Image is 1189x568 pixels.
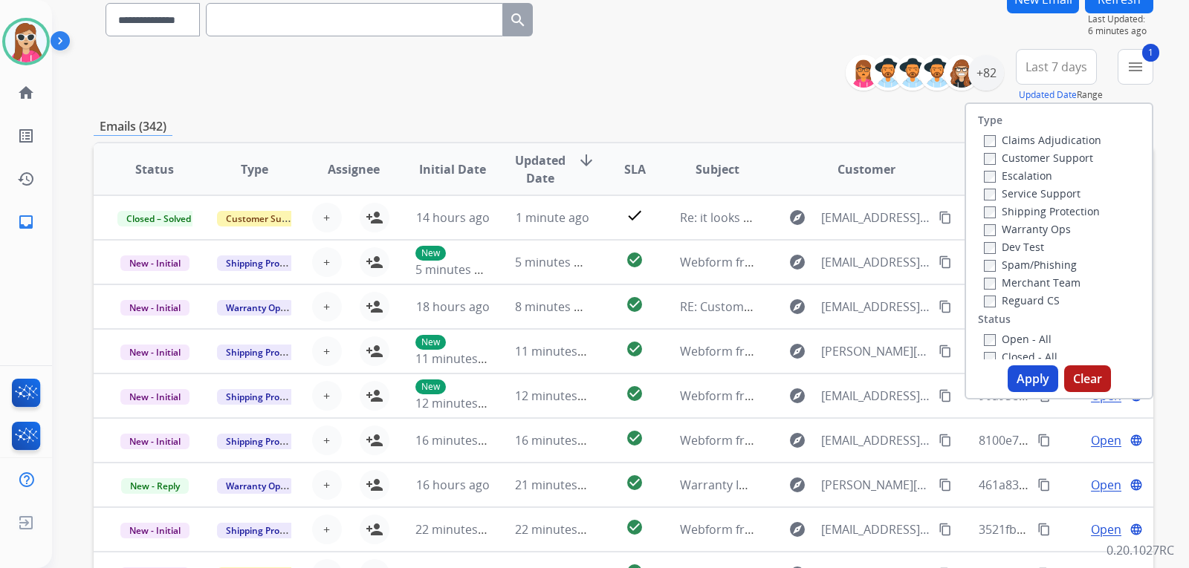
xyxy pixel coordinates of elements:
span: + [323,209,330,226]
input: Dev Test [984,242,996,254]
span: Warranty Ops [217,300,294,316]
input: Closed - All [984,352,996,364]
mat-icon: home [17,84,35,102]
label: Warranty Ops [984,222,1071,236]
span: 8 minutes ago [515,298,594,315]
mat-icon: content_copy [1037,478,1051,492]
span: 12 minutes ago [415,395,502,411]
span: 22 minutes ago [515,521,601,538]
label: Type [978,113,1002,128]
span: New - Initial [120,345,189,360]
span: + [323,520,330,538]
mat-icon: person_add [366,298,383,316]
span: [EMAIL_ADDRESS][DOMAIN_NAME] [821,431,930,449]
span: Webform from [EMAIL_ADDRESS][DOMAIN_NAME] on [DATE] [680,388,1017,404]
p: New [415,246,446,261]
mat-icon: check_circle [626,474,644,492]
span: + [323,298,330,316]
mat-icon: explore [788,476,806,494]
mat-icon: check_circle [626,385,644,402]
span: 18 hours ago [416,298,490,315]
input: Merchant Team [984,278,996,290]
span: 21 minutes ago [515,477,601,493]
label: Status [978,312,1011,327]
mat-icon: person_add [366,342,383,360]
mat-icon: menu [1127,58,1144,76]
label: Reguard CS [984,293,1060,307]
mat-icon: content_copy [939,478,952,492]
span: Webform from [EMAIL_ADDRESS][DOMAIN_NAME] on [DATE] [680,432,1017,448]
label: Closed - All [984,350,1057,364]
mat-icon: language [1130,478,1143,492]
span: Range [1019,88,1103,101]
span: New - Reply [121,478,189,494]
span: Open [1091,476,1121,494]
mat-icon: inbox [17,213,35,231]
span: Closed – Solved [117,211,200,226]
mat-icon: check_circle [626,340,644,358]
span: Warranty Ops [217,478,294,494]
span: [EMAIL_ADDRESS][DOMAIN_NAME] [821,387,930,405]
span: Last Updated: [1088,13,1153,25]
span: + [323,253,330,271]
span: Shipping Protection [217,389,319,405]
button: 1 [1118,49,1153,85]
span: 16 minutes ago [515,432,601,448]
span: Subject [696,160,739,178]
mat-icon: language [1130,523,1143,536]
span: [EMAIL_ADDRESS][DOMAIN_NAME] [821,253,930,271]
label: Merchant Team [984,275,1081,290]
span: 16 hours ago [416,477,490,493]
span: Webform from [EMAIL_ADDRESS][DOMAIN_NAME] on [DATE] [680,521,1017,538]
span: Open [1091,431,1121,449]
span: Webform from [PERSON_NAME][EMAIL_ADDRESS][DOMAIN_NAME] on [DATE] [680,343,1109,359]
button: + [312,203,342,232]
input: Open - All [984,334,996,346]
span: Shipping Protection [217,345,319,360]
mat-icon: explore [788,520,806,538]
mat-icon: arrow_downward [577,151,595,169]
button: + [312,515,342,544]
mat-icon: person_add [366,387,383,405]
button: + [312,381,342,411]
span: 5 minutes ago [515,254,594,270]
label: Open - All [984,332,1052,346]
input: Reguard CS [984,296,996,307]
span: New - Initial [120,255,189,271]
span: New - Initial [120,300,189,316]
mat-icon: content_copy [939,211,952,224]
span: Warranty Inquiry - 300249938 [680,477,845,493]
span: 11 minutes ago [415,350,502,367]
p: New [415,379,446,394]
button: + [312,336,342,366]
button: Last 7 days [1016,49,1097,85]
span: Customer [838,160,895,178]
mat-icon: check_circle [626,251,644,269]
p: 0.20.1027RC [1107,541,1174,559]
mat-icon: person_add [366,520,383,538]
span: New - Initial [120,523,189,538]
mat-icon: language [1130,434,1143,447]
mat-icon: explore [788,253,806,271]
span: [PERSON_NAME][EMAIL_ADDRESS][DOMAIN_NAME] [821,342,930,360]
span: SLA [624,160,646,178]
input: Claims Adjudication [984,135,996,147]
mat-icon: content_copy [939,434,952,447]
mat-icon: check_circle [626,429,644,447]
span: Last 7 days [1026,64,1087,70]
span: 1 [1142,44,1159,62]
button: Apply [1008,365,1058,392]
mat-icon: person_add [366,209,383,226]
input: Escalation [984,171,996,183]
input: Service Support [984,189,996,200]
input: Warranty Ops [984,224,996,236]
span: [PERSON_NAME][EMAIL_ADDRESS][DOMAIN_NAME] [821,476,930,494]
mat-icon: content_copy [939,255,952,269]
div: +82 [968,55,1004,91]
span: + [323,476,330,494]
label: Dev Test [984,240,1044,254]
span: 6 minutes ago [1088,25,1153,37]
span: 16 minutes ago [415,432,502,448]
mat-icon: history [17,170,35,188]
label: Claims Adjudication [984,133,1101,147]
